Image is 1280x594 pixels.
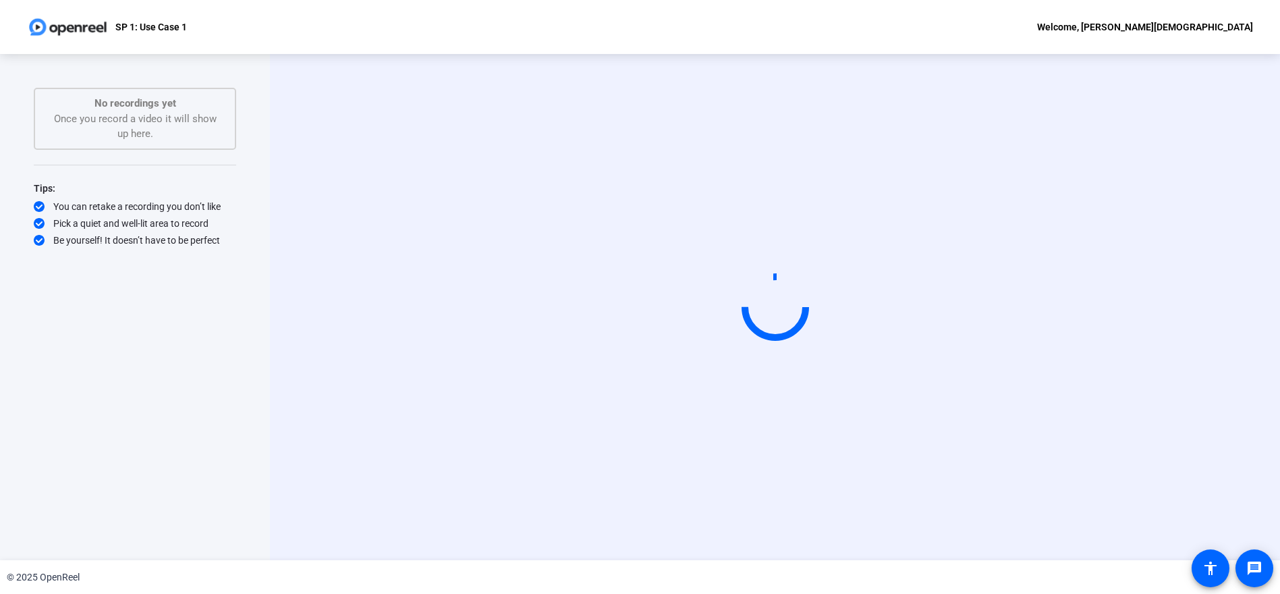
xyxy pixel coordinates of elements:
[1037,19,1253,35] div: Welcome, [PERSON_NAME][DEMOGRAPHIC_DATA]
[34,234,236,247] div: Be yourself! It doesn’t have to be perfect
[49,96,221,142] div: Once you record a video it will show up here.
[7,570,80,585] div: © 2025 OpenReel
[27,13,109,40] img: OpenReel logo
[1202,560,1219,576] mat-icon: accessibility
[34,217,236,230] div: Pick a quiet and well-lit area to record
[34,200,236,213] div: You can retake a recording you don’t like
[34,180,236,196] div: Tips:
[49,96,221,111] p: No recordings yet
[1246,560,1262,576] mat-icon: message
[115,19,187,35] p: SP 1: Use Case 1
